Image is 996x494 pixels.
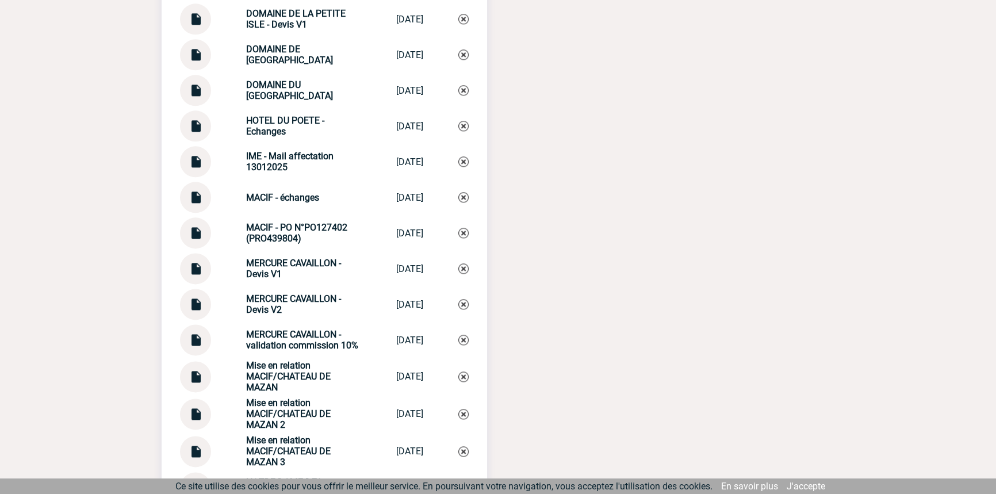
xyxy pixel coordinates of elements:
[175,481,712,492] span: Ce site utilise des cookies pour vous offrir le meilleur service. En poursuivant votre navigation...
[396,446,423,457] div: [DATE]
[396,408,423,419] div: [DATE]
[246,329,358,351] strong: MERCURE CAVAILLON - validation commission 10%
[396,263,423,274] div: [DATE]
[458,299,469,309] img: Supprimer
[396,14,423,25] div: [DATE]
[246,360,331,393] strong: Mise en relation MACIF/CHATEAU DE MAZAN
[458,228,469,238] img: Supprimer
[396,192,423,203] div: [DATE]
[396,228,423,239] div: [DATE]
[246,151,334,173] strong: IME - Mail affectation 13012025
[458,446,469,457] img: Supprimer
[396,371,423,382] div: [DATE]
[458,49,469,60] img: Supprimer
[246,192,319,203] strong: MACIF - échanges
[246,435,331,468] strong: Mise en relation MACIF/CHATEAU DE MAZAN 3
[458,409,469,419] img: Supprimer
[458,263,469,274] img: Supprimer
[458,372,469,382] img: Supprimer
[396,156,423,167] div: [DATE]
[246,115,324,137] strong: HOTEL DU POETE - Echanges
[396,299,423,310] div: [DATE]
[246,258,341,279] strong: MERCURE CAVAILLON - Devis V1
[246,79,333,101] strong: DOMAINE DU [GEOGRAPHIC_DATA]
[396,121,423,132] div: [DATE]
[246,397,331,430] strong: Mise en relation MACIF/CHATEAU DE MAZAN 2
[396,335,423,346] div: [DATE]
[396,85,423,96] div: [DATE]
[396,49,423,60] div: [DATE]
[246,44,333,66] strong: DOMAINE DE [GEOGRAPHIC_DATA]
[246,222,347,244] strong: MACIF - PO N°PO127402 (PRO439804)
[246,293,341,315] strong: MERCURE CAVAILLON - Devis V2
[458,121,469,131] img: Supprimer
[458,192,469,202] img: Supprimer
[458,335,469,345] img: Supprimer
[721,481,778,492] a: En savoir plus
[458,156,469,167] img: Supprimer
[458,14,469,24] img: Supprimer
[458,85,469,95] img: Supprimer
[246,8,346,30] strong: DOMAINE DE LA PETITE ISLE - Devis V1
[787,481,825,492] a: J'accepte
